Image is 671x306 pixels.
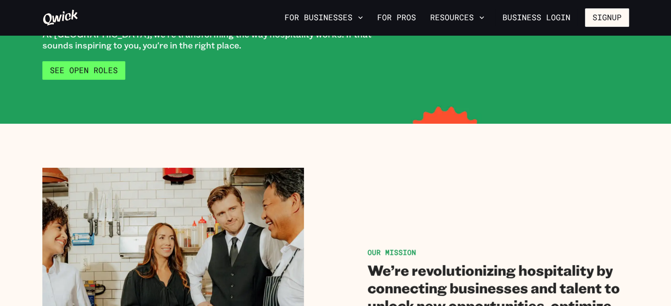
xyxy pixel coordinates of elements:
[495,8,578,27] a: Business Login
[585,8,629,27] button: Signup
[281,10,367,25] button: For Businesses
[374,10,420,25] a: For Pros
[367,247,416,257] span: OUR MISSION
[42,29,394,51] p: At [GEOGRAPHIC_DATA], we're transforming the way hospitality works. If that sounds inspiring to y...
[42,61,125,80] a: See Open Roles
[427,10,488,25] button: Resources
